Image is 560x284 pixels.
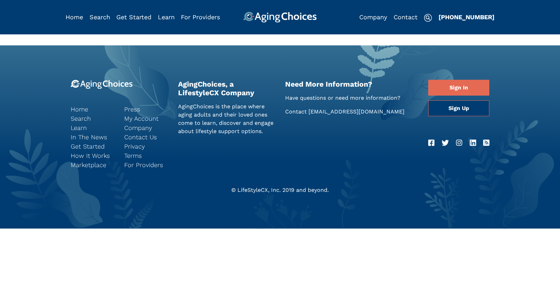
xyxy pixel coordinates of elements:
a: Search [71,114,114,123]
a: [EMAIL_ADDRESS][DOMAIN_NAME] [308,108,405,115]
a: For Providers [124,160,167,170]
a: My Account [124,114,167,123]
a: Search [90,13,110,21]
p: AgingChoices is the place where aging adults and their loved ones come to learn, discover and eng... [178,102,275,135]
a: Get Started [116,13,151,21]
a: How It Works [71,151,114,160]
a: Home [66,13,83,21]
p: Contact [285,108,418,116]
a: Get Started [71,142,114,151]
img: 9-logo.svg [71,80,133,89]
a: Learn [158,13,175,21]
a: Press [124,105,167,114]
a: Company [359,13,387,21]
a: Terms [124,151,167,160]
a: Sign In [428,80,489,96]
a: Privacy [124,142,167,151]
a: LinkedIn [470,138,476,149]
img: AgingChoices [243,12,317,23]
img: search-icon.svg [424,14,432,22]
h2: AgingChoices, a LifestyleCX Company [178,80,275,97]
a: For Providers [181,13,220,21]
a: Twitter [442,138,449,149]
a: Home [71,105,114,114]
div: © LifeStyleCX, Inc. 2019 and beyond. [66,186,494,194]
a: Contact [394,13,418,21]
a: [PHONE_NUMBER] [439,13,494,21]
a: Learn [71,123,114,132]
a: RSS Feed [483,138,489,149]
a: Sign Up [428,100,489,116]
p: Have questions or need more information? [285,94,418,102]
h2: Need More Information? [285,80,418,88]
a: In The News [71,132,114,142]
a: Company [124,123,167,132]
div: Popover trigger [90,12,110,23]
a: Marketplace [71,160,114,170]
a: Instagram [456,138,462,149]
a: Contact Us [124,132,167,142]
a: Facebook [428,138,434,149]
